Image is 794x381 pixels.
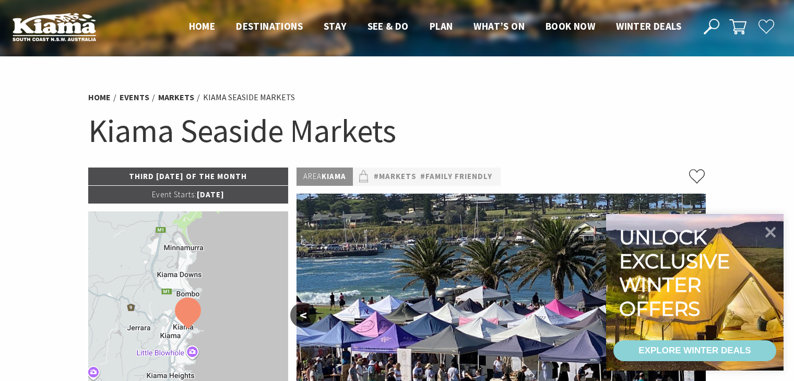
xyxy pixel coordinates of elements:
[613,340,776,361] a: EXPLORE WINTER DEALS
[236,20,303,32] span: Destinations
[88,110,706,152] h1: Kiama Seaside Markets
[189,20,216,32] span: Home
[297,168,353,186] p: Kiama
[616,20,681,32] span: Winter Deals
[88,168,289,185] p: Third [DATE] of the Month
[152,189,197,199] span: Event Starts:
[546,20,595,32] span: Book now
[13,13,96,41] img: Kiama Logo
[120,92,149,103] a: Events
[88,92,111,103] a: Home
[158,92,194,103] a: Markets
[203,91,295,104] li: Kiama Seaside Markets
[430,20,453,32] span: Plan
[638,340,751,361] div: EXPLORE WINTER DEALS
[290,303,316,328] button: <
[303,171,322,181] span: Area
[473,20,525,32] span: What’s On
[619,225,734,320] div: Unlock exclusive winter offers
[88,186,289,204] p: [DATE]
[368,20,409,32] span: See & Do
[420,170,492,183] a: #Family Friendly
[324,20,347,32] span: Stay
[179,18,692,35] nav: Main Menu
[374,170,417,183] a: #Markets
